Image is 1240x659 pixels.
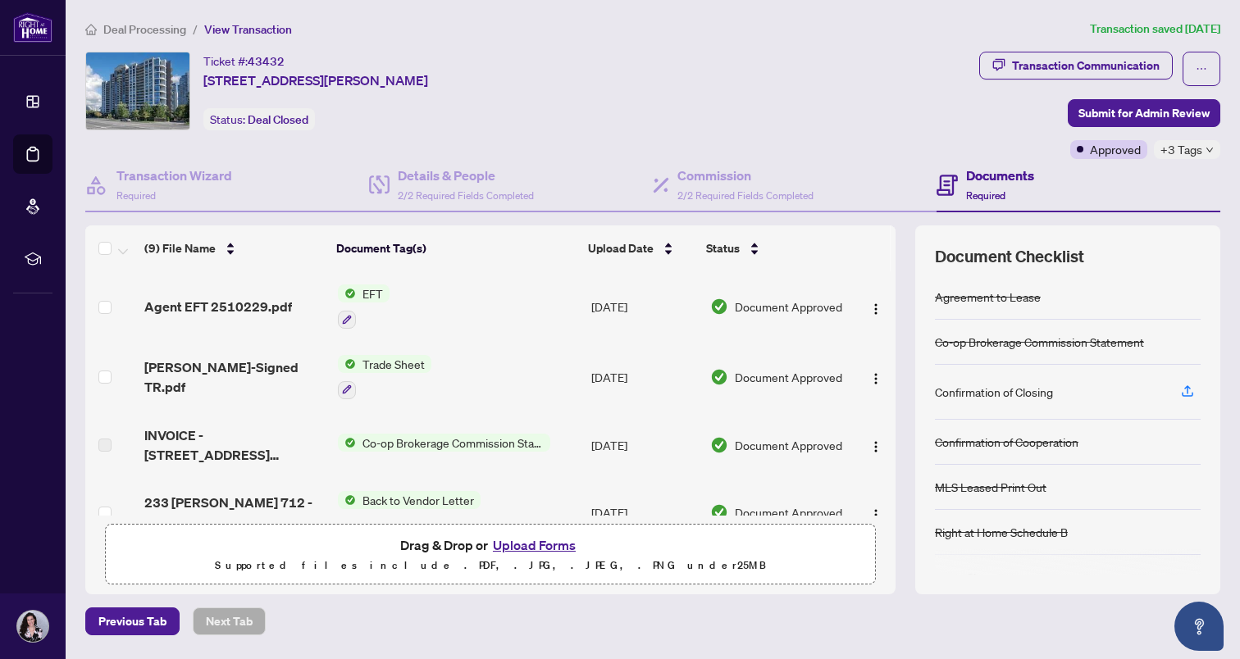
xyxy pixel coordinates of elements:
th: Upload Date [581,225,700,271]
span: Document Approved [735,298,842,316]
img: Document Status [710,436,728,454]
img: Document Status [710,298,728,316]
span: Required [116,189,156,202]
span: (9) File Name [144,239,216,257]
span: [STREET_ADDRESS][PERSON_NAME] [203,70,428,90]
span: Deal Processing [103,22,186,37]
button: Status IconTrade Sheet [338,355,431,399]
h4: Details & People [398,166,534,185]
img: Logo [869,508,882,521]
div: Transaction Communication [1012,52,1160,79]
button: Open asap [1174,602,1224,651]
td: [DATE] [585,271,704,342]
div: Confirmation of Closing [935,383,1053,401]
span: Status [706,239,740,257]
button: Previous Tab [85,607,180,635]
span: Document Approved [735,368,842,386]
span: 2/2 Required Fields Completed [398,189,534,202]
img: Status Icon [338,284,356,302]
button: Logo [863,499,889,525]
span: Submit for Admin Review [1078,100,1210,126]
img: Status Icon [338,491,356,509]
article: Transaction saved [DATE] [1090,20,1220,39]
img: Status Icon [338,434,356,452]
img: IMG-C12196527_1.jpg [86,52,189,130]
button: Status IconEFT [338,284,390,329]
img: Logo [869,372,882,385]
div: Status: [203,108,315,130]
div: MLS Leased Print Out [935,478,1046,496]
span: +3 Tags [1160,140,1202,159]
div: Confirmation of Cooperation [935,433,1078,451]
span: home [85,24,97,35]
td: [DATE] [585,478,704,548]
th: (9) File Name [138,225,330,271]
span: Upload Date [588,239,654,257]
img: Status Icon [338,355,356,373]
span: [PERSON_NAME]-Signed TR.pdf [144,357,325,397]
button: Submit for Admin Review [1068,99,1220,127]
div: Ticket #: [203,52,285,70]
img: Profile Icon [17,611,48,642]
th: Status [700,225,848,271]
span: Agent EFT 2510229.pdf [144,297,292,316]
h4: Commission [677,166,814,185]
span: Previous Tab [98,608,166,634]
img: Logo [869,440,882,453]
td: [DATE] [585,342,704,412]
span: 233 [PERSON_NAME] 712 - BTV.pdf [144,493,325,532]
span: Trade Sheet [356,355,431,373]
button: Logo [863,293,889,320]
h4: Transaction Wizard [116,166,232,185]
span: Approved [1090,140,1141,158]
span: Co-op Brokerage Commission Statement [356,434,550,452]
span: Drag & Drop or [400,534,581,556]
span: EFT [356,284,390,302]
button: Next Tab [193,607,266,635]
button: Upload Forms [488,534,581,556]
img: Document Status [710,368,728,386]
span: Required [966,189,1005,202]
button: Logo [863,364,889,390]
img: Logo [869,302,882,316]
span: Deal Closed [248,112,308,127]
button: Status IconBack to Vendor Letter [338,491,481,535]
h4: Documents [966,166,1034,185]
span: Document Approved [735,503,842,521]
div: Agreement to Lease [935,288,1041,306]
span: Document Approved [735,436,842,454]
p: Supported files include .PDF, .JPG, .JPEG, .PNG under 25 MB [116,556,865,575]
span: down [1206,146,1214,154]
span: INVOICE - [STREET_ADDRESS][PERSON_NAME]pdf [144,425,325,465]
button: Transaction Communication [979,52,1173,80]
span: 2/2 Required Fields Completed [677,189,814,202]
img: Document Status [710,503,728,521]
button: Status IconCo-op Brokerage Commission Statement [338,434,550,452]
img: logo [13,12,52,43]
div: Co-op Brokerage Commission Statement [935,333,1144,351]
td: [DATE] [585,412,704,478]
span: 43432 [248,54,285,69]
span: Document Checklist [935,245,1084,268]
button: Logo [863,432,889,458]
span: View Transaction [204,22,292,37]
th: Document Tag(s) [330,225,581,271]
div: Right at Home Schedule B [935,523,1068,541]
span: ellipsis [1196,63,1207,75]
span: Drag & Drop orUpload FormsSupported files include .PDF, .JPG, .JPEG, .PNG under25MB [106,525,875,585]
li: / [193,20,198,39]
span: Back to Vendor Letter [356,491,481,509]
